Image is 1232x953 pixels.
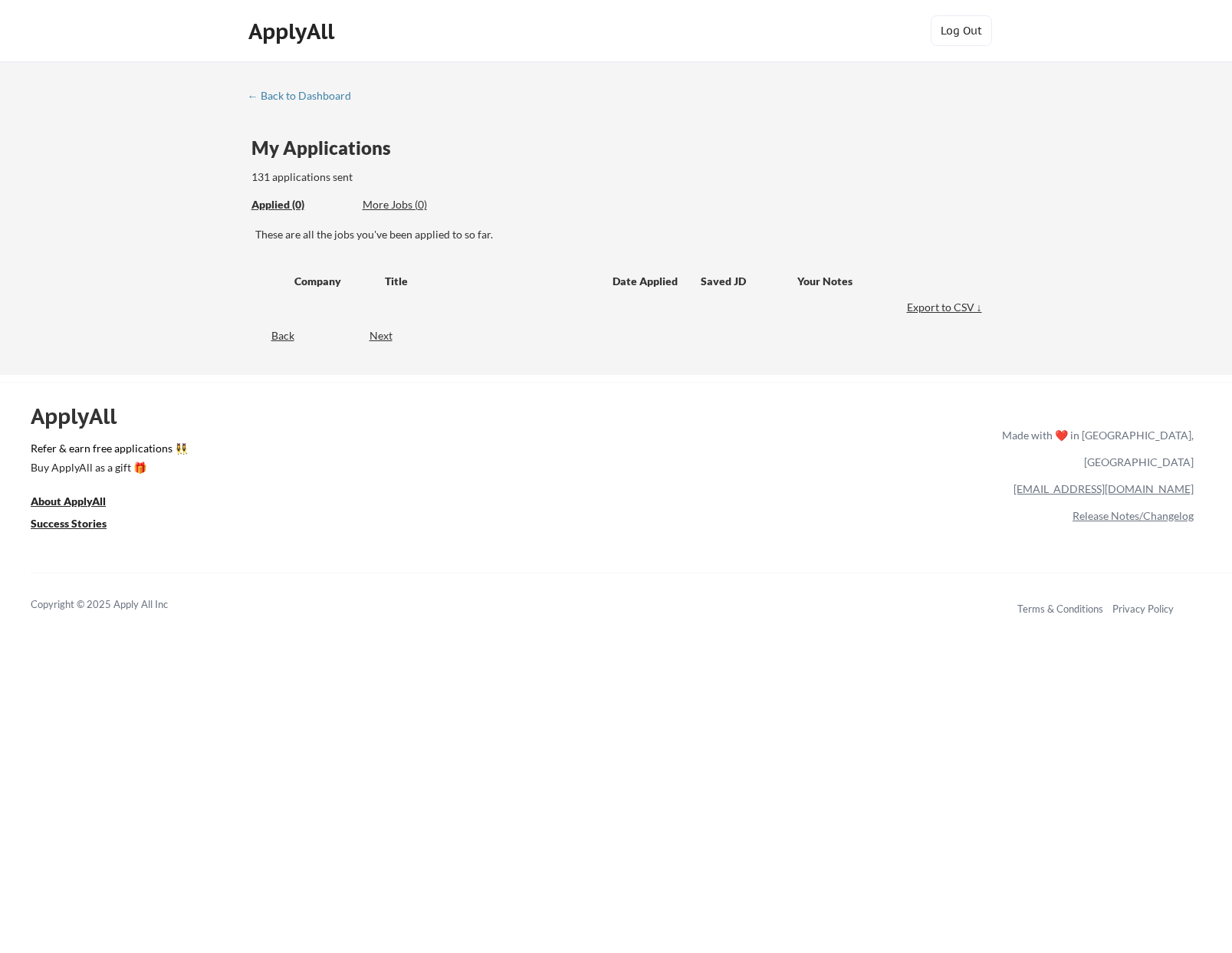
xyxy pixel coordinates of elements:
[1014,482,1194,495] a: [EMAIL_ADDRESS][DOMAIN_NAME]
[363,197,475,212] div: More Jobs (0)
[255,227,986,242] div: These are all the jobs you've been applied to so far.
[251,197,351,213] div: These are all the jobs you've been applied to so far.
[31,597,207,613] div: Copyright © 2025 Apply All Inc
[31,403,134,429] div: ApplyAll
[248,90,363,105] a: ← Back to Dashboard
[31,443,682,459] a: Refer & earn free applications 👯‍♀️
[907,300,986,315] div: Export to CSV ↓
[31,517,107,530] u: Success Stories
[31,459,184,478] a: Buy ApplyAll as a gift 🎁
[363,197,475,213] div: These are job applications we think you'd be a good fit for, but couldn't apply you to automatica...
[613,274,680,289] div: Date Applied
[294,274,371,289] div: Company
[1112,603,1174,615] a: Privacy Policy
[1017,603,1103,615] a: Terms & Conditions
[31,462,184,473] div: Buy ApplyAll as a gift 🎁
[1073,509,1194,522] a: Release Notes/Changelog
[385,274,598,289] div: Title
[248,18,339,44] div: ApplyAll
[248,328,294,343] div: Back
[370,328,410,343] div: Next
[31,493,127,512] a: About ApplyAll
[251,139,403,157] div: My Applications
[701,267,797,294] div: Saved JD
[251,169,548,185] div: 131 applications sent
[996,422,1194,475] div: Made with ❤️ in [GEOGRAPHIC_DATA], [GEOGRAPHIC_DATA]
[931,15,992,46] button: Log Out
[31,495,106,508] u: About ApplyAll
[251,197,351,212] div: Applied (0)
[31,515,127,534] a: Success Stories
[797,274,972,289] div: Your Notes
[248,90,363,101] div: ← Back to Dashboard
